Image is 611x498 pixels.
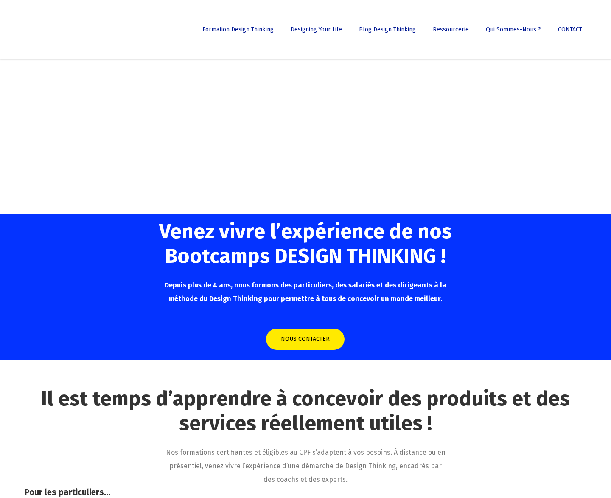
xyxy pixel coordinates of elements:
[482,27,545,33] a: Qui sommes-nous ?
[433,26,469,33] span: Ressourcerie
[165,281,446,303] span: Depuis plus de 4 ans, nous formons des particuliers, des salariés et des dirigeants à la méthode ...
[486,26,541,33] span: Qui sommes-nous ?
[291,26,342,33] span: Designing Your Life
[202,26,274,33] span: Formation Design Thinking
[281,335,330,343] span: NOUS CONTACTER
[159,219,452,268] span: Venez vivre l’expérience de nos Bootcamps DESIGN THINKING !
[25,487,587,498] h4: Pour les particuliers…
[266,329,345,350] a: NOUS CONTACTER
[286,27,346,33] a: Designing Your Life
[355,27,420,33] a: Blog Design Thinking
[165,446,446,487] p: Nos formations certifiantes et éligibles au CPF s’adaptent à vos besoins. À distance ou en présen...
[558,26,582,33] span: CONTACT
[359,26,416,33] span: Blog Design Thinking
[429,27,473,33] a: Ressourcerie
[554,27,586,33] a: CONTACT
[12,13,101,47] img: French Future Academy
[198,27,278,33] a: Formation Design Thinking
[25,386,587,436] h2: Il est temps d’apprendre à concevoir des produits et des services réellement utiles !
